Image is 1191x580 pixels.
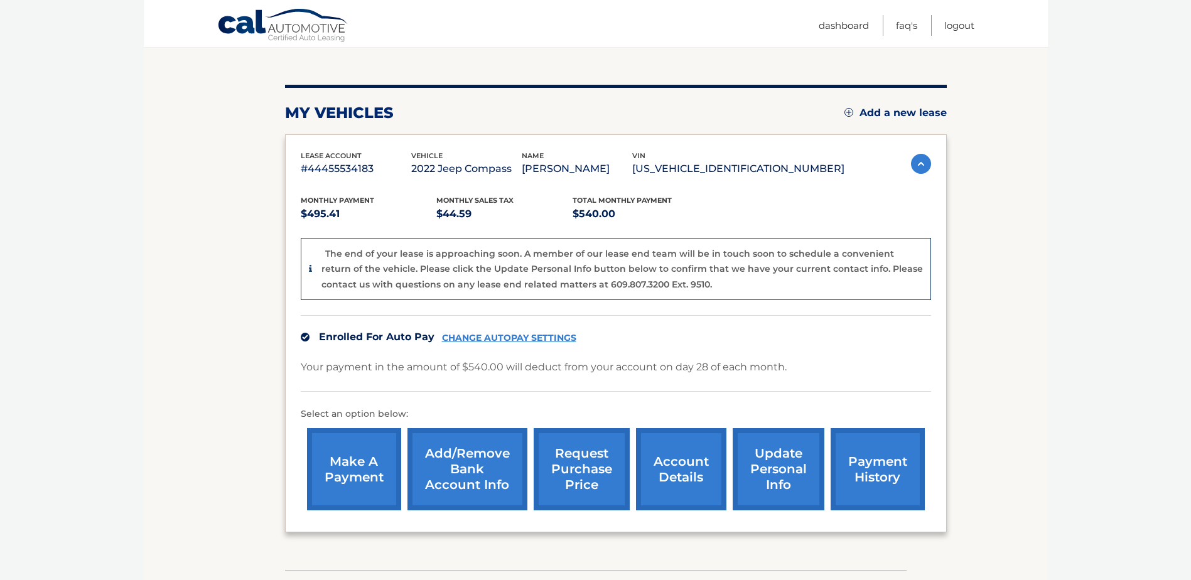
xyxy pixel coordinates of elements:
[844,108,853,117] img: add.svg
[407,428,527,510] a: Add/Remove bank account info
[819,15,869,36] a: Dashboard
[411,160,522,178] p: 2022 Jeep Compass
[301,333,310,341] img: check.svg
[301,151,362,160] span: lease account
[436,196,514,205] span: Monthly sales Tax
[285,104,394,122] h2: my vehicles
[944,15,974,36] a: Logout
[534,428,630,510] a: request purchase price
[307,428,401,510] a: make a payment
[522,160,632,178] p: [PERSON_NAME]
[301,160,411,178] p: #44455534183
[636,428,726,510] a: account details
[301,407,931,422] p: Select an option below:
[911,154,931,174] img: accordion-active.svg
[301,196,374,205] span: Monthly Payment
[321,248,923,290] p: The end of your lease is approaching soon. A member of our lease end team will be in touch soon t...
[831,428,925,510] a: payment history
[573,205,709,223] p: $540.00
[632,151,645,160] span: vin
[896,15,917,36] a: FAQ's
[733,428,824,510] a: update personal info
[436,205,573,223] p: $44.59
[217,8,349,45] a: Cal Automotive
[573,196,672,205] span: Total Monthly Payment
[301,358,787,376] p: Your payment in the amount of $540.00 will deduct from your account on day 28 of each month.
[844,107,947,119] a: Add a new lease
[319,331,434,343] span: Enrolled For Auto Pay
[442,333,576,343] a: CHANGE AUTOPAY SETTINGS
[632,160,844,178] p: [US_VEHICLE_IDENTIFICATION_NUMBER]
[301,205,437,223] p: $495.41
[411,151,443,160] span: vehicle
[522,151,544,160] span: name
